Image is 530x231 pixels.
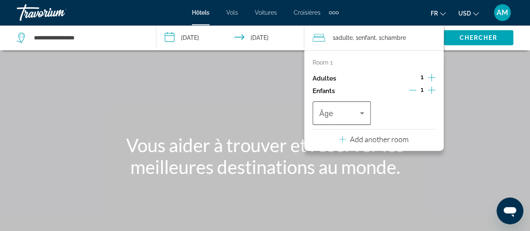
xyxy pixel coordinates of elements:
span: 1 [333,32,353,44]
span: Enfant [358,34,376,41]
p: Add another room [350,135,408,144]
button: Increment children [428,85,435,97]
a: Croisières [294,9,321,16]
span: Adulte [335,34,353,41]
span: 1 [421,74,424,80]
button: Check-in date: Nov 28, 2025 Check-out date: Nov 30, 2025 [156,25,304,50]
span: , 1 [376,32,406,44]
button: Decrement adults [409,73,416,83]
span: USD [458,10,471,17]
button: Increment adults [428,72,435,85]
span: 1 [421,86,424,93]
span: Chambre [381,34,406,41]
button: Travelers: 1 adult, 1 child [304,25,444,50]
p: Enfants [313,88,335,95]
a: Voitures [255,9,277,16]
button: Change currency [458,7,479,19]
p: Room 1 [313,59,333,66]
button: Add another room [339,130,408,147]
h1: Vous aider à trouver et réserver les meilleures destinations au monde. [108,134,422,178]
a: Travorium [17,2,101,23]
p: Adultes [313,75,336,82]
button: Decrement children [409,86,416,96]
button: Change language [431,7,446,19]
span: Chercher [459,34,497,41]
button: User Menu [491,4,513,21]
iframe: Bouton de lancement de la fenêtre de messagerie [496,197,523,224]
span: , 1 [353,32,376,44]
span: Âge [319,109,334,118]
button: Chercher [444,30,513,45]
a: Hôtels [192,9,209,16]
a: Vols [226,9,238,16]
span: fr [431,10,438,17]
span: AM [496,8,508,17]
button: Extra navigation items [329,6,339,19]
